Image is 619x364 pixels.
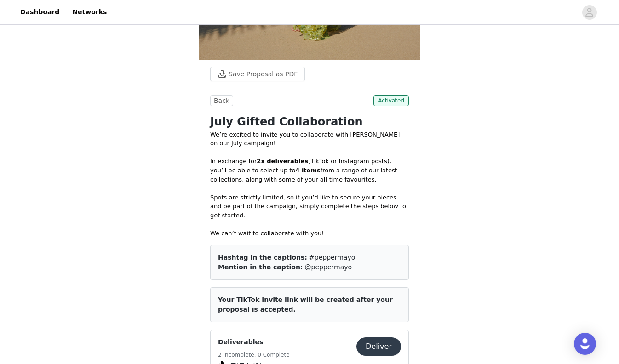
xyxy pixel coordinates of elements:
h1: July Gifted Collaboration [210,114,409,130]
strong: 4 items [295,167,320,174]
p: We can’t wait to collaborate with you! [210,229,409,238]
button: Save Proposal as PDF [210,67,305,81]
span: Hashtag in the captions: [218,254,307,261]
span: Mention in the caption: [218,263,303,271]
p: Spots are strictly limited, so if you’d like to secure your pieces and be part of the campaign, s... [210,193,409,220]
span: Activated [373,95,409,106]
span: @peppermayo [305,263,352,271]
button: Back [210,95,233,106]
a: Dashboard [15,2,65,23]
div: avatar [585,5,594,20]
strong: 2x deliverables [257,158,308,165]
span: Your TikTok invite link will be created after your proposal is accepted. [218,296,393,313]
span: #peppermayo [309,254,355,261]
div: Open Intercom Messenger [574,333,596,355]
p: In exchange for (TikTok or Instagram posts), you’ll be able to select up to from a range of our l... [210,157,409,184]
h4: Deliverables [218,337,290,347]
p: We’re excited to invite you to collaborate with [PERSON_NAME] on our July campaign! [210,130,409,148]
button: Deliver [356,337,401,356]
h5: 2 Incomplete, 0 Complete [218,351,290,359]
a: Networks [67,2,112,23]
